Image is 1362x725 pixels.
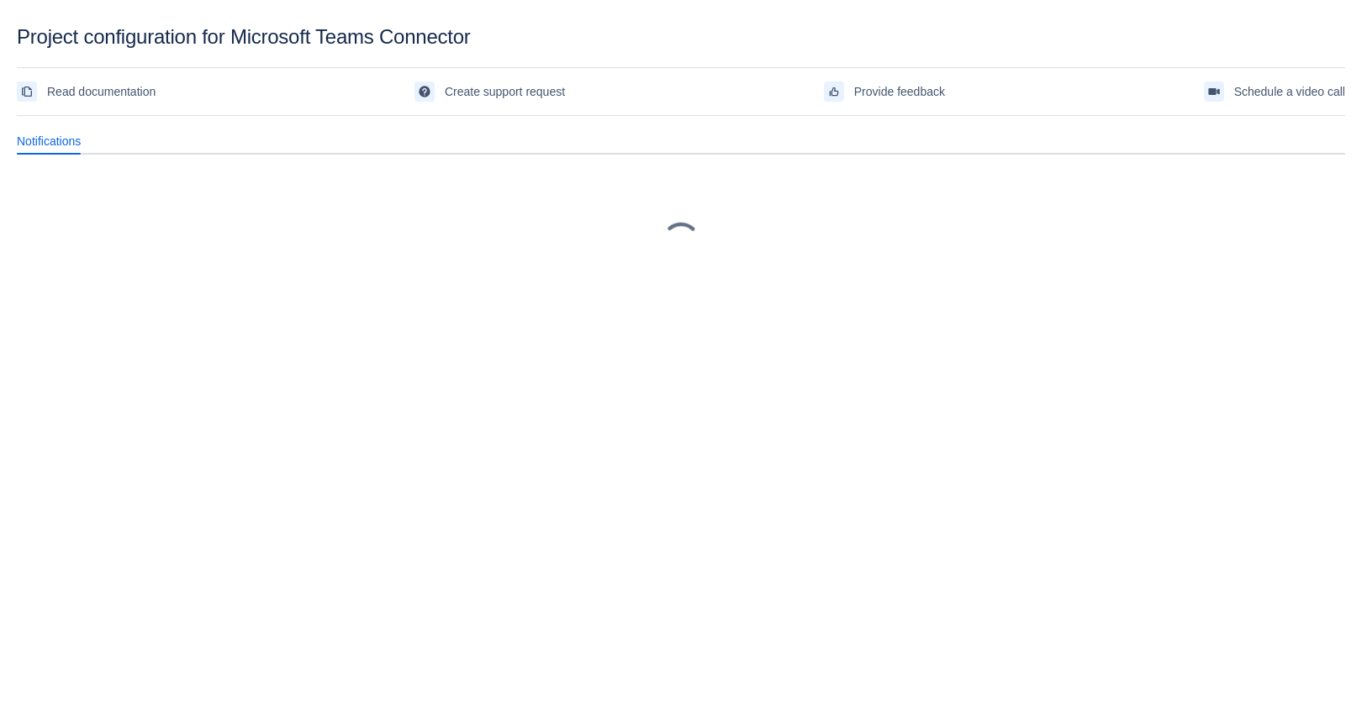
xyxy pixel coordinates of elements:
span: Notifications [17,133,81,150]
span: Provide feedback [854,78,945,105]
span: documentation [20,85,34,98]
a: Create support request [414,78,565,105]
a: Read documentation [17,78,156,105]
a: Provide feedback [824,78,945,105]
a: Schedule a video call [1204,78,1345,105]
span: support [418,85,431,98]
span: feedback [827,85,841,98]
span: Create support request [445,78,565,105]
span: Schedule a video call [1234,78,1345,105]
span: Read documentation [47,78,156,105]
span: videoCall [1207,85,1221,98]
div: Project configuration for Microsoft Teams Connector [17,25,1345,49]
